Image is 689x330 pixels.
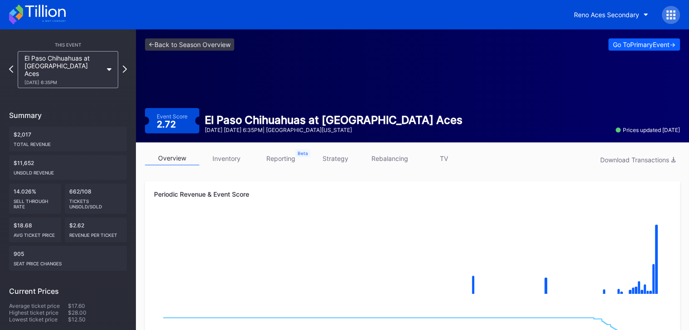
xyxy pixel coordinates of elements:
div: seat price changes [14,257,122,266]
div: $18.68 [9,217,61,242]
div: $2.62 [65,217,127,242]
div: Event Score [157,113,188,120]
div: Lowest ticket price [9,316,68,323]
div: 662/108 [65,184,127,214]
div: This Event [9,42,127,47]
div: [DATE] 6:35PM [24,80,102,85]
div: Go To Primary Event -> [613,41,675,48]
div: 14.026% [9,184,61,214]
div: $11,652 [9,155,127,180]
div: Current Prices [9,287,127,296]
a: TV [417,151,471,165]
a: reporting [254,151,308,165]
div: Revenue per ticket [69,229,122,238]
div: Summary [9,111,127,120]
div: Prices updated [DATE] [616,127,680,133]
a: strategy [308,151,362,165]
a: inventory [199,151,254,165]
div: Download Transactions [600,156,675,164]
div: $28.00 [68,309,127,316]
a: overview [145,151,199,165]
a: <-Back to Season Overview [145,38,234,51]
svg: Chart title [154,214,670,304]
div: El Paso Chihuahuas at [GEOGRAPHIC_DATA] Aces [205,113,463,127]
div: $12.50 [68,316,127,323]
div: Sell Through Rate [14,195,57,209]
div: $2,017 [9,127,127,151]
a: rebalancing [362,151,417,165]
div: $17.60 [68,302,127,309]
div: Average ticket price [9,302,68,309]
button: Reno Aces Secondary [567,6,655,23]
div: Unsold Revenue [14,166,122,175]
div: [DATE] [DATE] 6:35PM | [GEOGRAPHIC_DATA][US_STATE] [205,127,463,133]
div: Total Revenue [14,138,122,147]
div: 905 [9,246,127,271]
div: Highest ticket price [9,309,68,316]
div: Reno Aces Secondary [574,11,639,19]
button: Download Transactions [596,154,680,166]
div: Avg ticket price [14,229,57,238]
div: 2.72 [157,120,178,129]
div: Periodic Revenue & Event Score [154,190,671,198]
div: Tickets Unsold/Sold [69,195,122,209]
button: Go ToPrimaryEvent-> [608,38,680,51]
div: El Paso Chihuahuas at [GEOGRAPHIC_DATA] Aces [24,54,102,85]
